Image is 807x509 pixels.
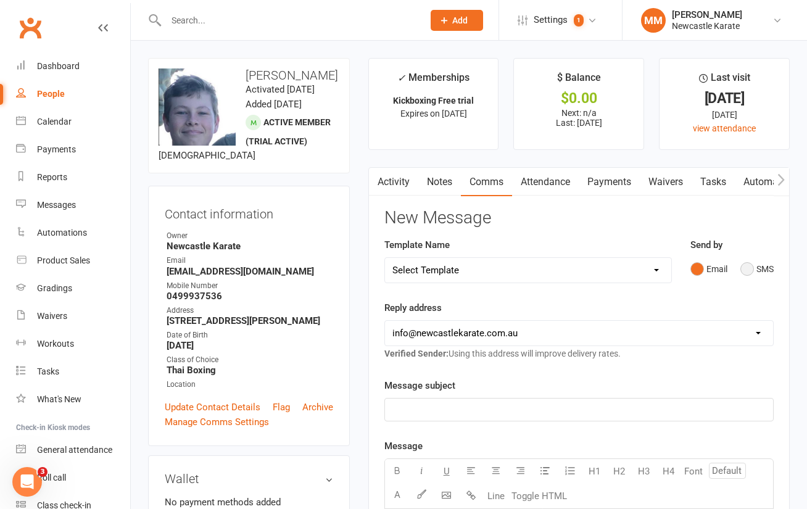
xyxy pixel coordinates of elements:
[444,466,450,477] span: U
[693,123,756,133] a: view attendance
[607,459,632,484] button: H2
[16,436,130,464] a: General attendance kiosk mode
[681,459,706,484] button: Font
[246,99,302,110] time: Added [DATE]
[461,168,512,196] a: Comms
[167,329,333,341] div: Date of Birth
[159,150,255,161] span: [DEMOGRAPHIC_DATA]
[167,379,333,391] div: Location
[574,14,584,27] span: 1
[16,464,130,492] a: Roll call
[512,168,579,196] a: Attendance
[384,238,450,252] label: Template Name
[418,168,461,196] a: Notes
[167,354,333,366] div: Class of Choice
[167,230,333,242] div: Owner
[246,84,315,95] time: Activated [DATE]
[672,20,742,31] div: Newcastle Karate
[690,238,722,252] label: Send by
[369,168,418,196] a: Activity
[167,241,333,252] strong: Newcastle Karate
[162,12,415,29] input: Search...
[37,445,112,455] div: General attendance
[167,255,333,267] div: Email
[690,257,727,281] button: Email
[37,473,66,482] div: Roll call
[37,366,59,376] div: Tasks
[709,463,746,479] input: Default
[16,219,130,247] a: Automations
[484,484,508,508] button: Line
[37,283,72,293] div: Gradings
[384,378,455,393] label: Message subject
[508,484,570,508] button: Toggle HTML
[641,8,666,33] div: MM
[671,92,778,105] div: [DATE]
[16,136,130,163] a: Payments
[37,394,81,404] div: What's New
[400,109,467,118] span: Expires on [DATE]
[384,209,774,228] h3: New Message
[397,70,470,93] div: Memberships
[16,80,130,108] a: People
[525,108,632,128] p: Next: n/a Last: [DATE]
[16,191,130,219] a: Messages
[384,300,442,315] label: Reply address
[37,117,72,126] div: Calendar
[159,68,236,163] img: image1556090635.png
[16,358,130,386] a: Tasks
[16,52,130,80] a: Dashboard
[37,255,90,265] div: Product Sales
[165,202,333,221] h3: Contact information
[384,349,449,358] strong: Verified Sender:
[37,228,87,238] div: Automations
[692,168,735,196] a: Tasks
[165,415,269,429] a: Manage Comms Settings
[167,266,333,277] strong: [EMAIL_ADDRESS][DOMAIN_NAME]
[37,144,76,154] div: Payments
[37,172,67,182] div: Reports
[167,365,333,376] strong: Thai Boxing
[557,70,601,92] div: $ Balance
[167,340,333,351] strong: [DATE]
[165,400,260,415] a: Update Contact Details
[632,459,656,484] button: H3
[579,168,640,196] a: Payments
[302,400,333,415] a: Archive
[246,117,331,146] span: Active member (trial active)
[167,291,333,302] strong: 0499937536
[167,305,333,317] div: Address
[15,12,46,43] a: Clubworx
[167,280,333,292] div: Mobile Number
[16,330,130,358] a: Workouts
[16,163,130,191] a: Reports
[273,400,290,415] a: Flag
[384,349,621,358] span: Using this address will improve delivery rates.
[582,459,607,484] button: H1
[38,467,48,477] span: 3
[384,439,423,453] label: Message
[672,9,742,20] div: [PERSON_NAME]
[740,257,774,281] button: SMS
[16,247,130,275] a: Product Sales
[16,108,130,136] a: Calendar
[640,168,692,196] a: Waivers
[37,89,65,99] div: People
[159,68,339,82] h3: [PERSON_NAME]
[12,467,42,497] iframe: Intercom live chat
[656,459,681,484] button: H4
[525,92,632,105] div: $0.00
[671,108,778,122] div: [DATE]
[393,96,474,106] strong: Kickboxing Free trial
[37,311,67,321] div: Waivers
[699,70,750,92] div: Last visit
[37,339,74,349] div: Workouts
[434,459,459,484] button: U
[534,6,568,34] span: Settings
[37,61,80,71] div: Dashboard
[16,302,130,330] a: Waivers
[452,15,468,25] span: Add
[431,10,483,31] button: Add
[37,200,76,210] div: Messages
[165,472,333,486] h3: Wallet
